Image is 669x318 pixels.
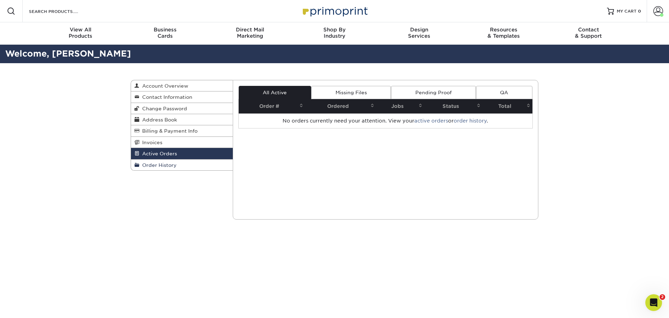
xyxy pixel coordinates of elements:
input: SEARCH PRODUCTS..... [28,7,96,15]
a: View AllProducts [38,22,123,45]
span: Contact [546,27,631,33]
a: Billing & Payment Info [131,125,233,136]
a: Direct MailMarketing [208,22,292,45]
span: Address Book [139,117,177,123]
a: Invoices [131,137,233,148]
div: & Support [546,27,631,39]
div: Services [377,27,461,39]
th: Order # [239,99,305,113]
span: Shop By [292,27,377,33]
span: Contact Information [139,94,192,100]
div: Products [38,27,123,39]
span: View All [38,27,123,33]
th: Jobs [376,99,424,113]
span: Change Password [139,106,187,111]
div: & Templates [461,27,546,39]
span: Active Orders [139,151,177,156]
th: Total [483,99,532,113]
a: All Active [239,86,311,99]
span: Invoices [139,140,162,145]
a: order history [454,118,487,124]
span: Order History [139,162,177,168]
div: Cards [123,27,208,39]
span: Design [377,27,461,33]
td: No orders currently need your attention. View your or . [239,113,533,128]
a: Contact Information [131,91,233,103]
iframe: Google Customer Reviews [2,297,59,316]
a: Change Password [131,103,233,114]
div: Industry [292,27,377,39]
a: DesignServices [377,22,461,45]
span: Direct Mail [208,27,292,33]
a: Active Orders [131,148,233,159]
a: Resources& Templates [461,22,546,45]
a: Shop ByIndustry [292,22,377,45]
span: MY CART [617,8,637,14]
th: Ordered [305,99,376,113]
span: 0 [638,9,641,14]
a: Missing Files [311,86,391,99]
span: Billing & Payment Info [139,128,198,134]
span: Business [123,27,208,33]
a: active orders [414,118,448,124]
a: Pending Proof [391,86,476,99]
span: Resources [461,27,546,33]
iframe: Intercom live chat [645,294,662,311]
span: 2 [660,294,665,300]
span: Account Overview [139,83,188,89]
a: Address Book [131,114,233,125]
a: Contact& Support [546,22,631,45]
th: Status [424,99,483,113]
a: BusinessCards [123,22,208,45]
div: Marketing [208,27,292,39]
a: Order History [131,160,233,170]
img: Primoprint [300,3,369,19]
a: QA [476,86,532,99]
a: Account Overview [131,80,233,91]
